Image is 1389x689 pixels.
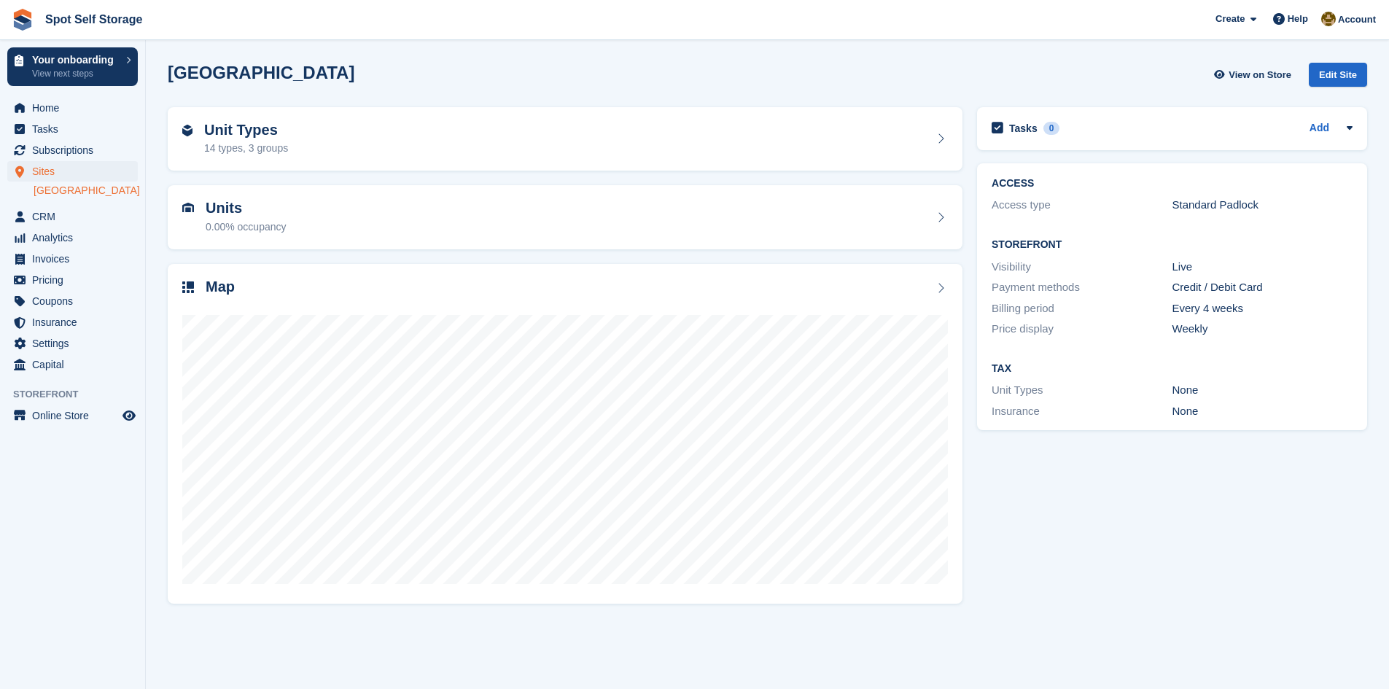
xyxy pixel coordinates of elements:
div: 0.00% occupancy [206,219,287,235]
a: menu [7,119,138,139]
div: Access type [992,197,1172,214]
a: menu [7,249,138,269]
div: Edit Site [1309,63,1367,87]
div: 0 [1043,122,1060,135]
span: Insurance [32,312,120,332]
a: menu [7,354,138,375]
a: menu [7,291,138,311]
div: Live [1172,259,1353,276]
span: Online Store [32,405,120,426]
a: Edit Site [1309,63,1367,93]
div: None [1172,403,1353,420]
p: View next steps [32,67,119,80]
h2: ACCESS [992,178,1353,190]
a: View on Store [1212,63,1297,87]
div: Insurance [992,403,1172,420]
a: Add [1310,120,1329,137]
span: Account [1338,12,1376,27]
div: Payment methods [992,279,1172,296]
img: unit-icn-7be61d7bf1b0ce9d3e12c5938cc71ed9869f7b940bace4675aadf7bd6d80202e.svg [182,203,194,213]
a: menu [7,405,138,426]
div: None [1172,382,1353,399]
a: menu [7,98,138,118]
h2: Tax [992,363,1353,375]
h2: Storefront [992,239,1353,251]
img: map-icn-33ee37083ee616e46c38cad1a60f524a97daa1e2b2c8c0bc3eb3415660979fc1.svg [182,281,194,293]
span: Storefront [13,387,145,402]
p: Your onboarding [32,55,119,65]
span: Invoices [32,249,120,269]
h2: Tasks [1009,122,1038,135]
div: Unit Types [992,382,1172,399]
a: [GEOGRAPHIC_DATA] [34,184,138,198]
h2: Unit Types [204,122,288,139]
h2: Map [206,279,235,295]
span: View on Store [1229,68,1291,82]
span: Coupons [32,291,120,311]
div: Billing period [992,300,1172,317]
a: menu [7,227,138,248]
h2: [GEOGRAPHIC_DATA] [168,63,354,82]
span: Help [1288,12,1308,26]
span: Tasks [32,119,120,139]
a: Your onboarding View next steps [7,47,138,86]
a: Spot Self Storage [39,7,148,31]
img: unit-type-icn-2b2737a686de81e16bb02015468b77c625bbabd49415b5ef34ead5e3b44a266d.svg [182,125,192,136]
div: Every 4 weeks [1172,300,1353,317]
span: Settings [32,333,120,354]
img: Manoj Dubey [1321,12,1336,26]
div: Price display [992,321,1172,338]
a: menu [7,206,138,227]
div: Visibility [992,259,1172,276]
a: Unit Types 14 types, 3 groups [168,107,962,171]
a: Units 0.00% occupancy [168,185,962,249]
a: menu [7,161,138,182]
a: menu [7,333,138,354]
img: stora-icon-8386f47178a22dfd0bd8f6a31ec36ba5ce8667c1dd55bd0f319d3a0aa187defe.svg [12,9,34,31]
span: Analytics [32,227,120,248]
h2: Units [206,200,287,217]
span: Sites [32,161,120,182]
a: menu [7,140,138,160]
span: Home [32,98,120,118]
span: Subscriptions [32,140,120,160]
a: Preview store [120,407,138,424]
span: Pricing [32,270,120,290]
span: CRM [32,206,120,227]
span: Capital [32,354,120,375]
div: Standard Padlock [1172,197,1353,214]
a: menu [7,270,138,290]
div: 14 types, 3 groups [204,141,288,156]
div: Credit / Debit Card [1172,279,1353,296]
a: menu [7,312,138,332]
span: Create [1215,12,1245,26]
div: Weekly [1172,321,1353,338]
a: Map [168,264,962,604]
